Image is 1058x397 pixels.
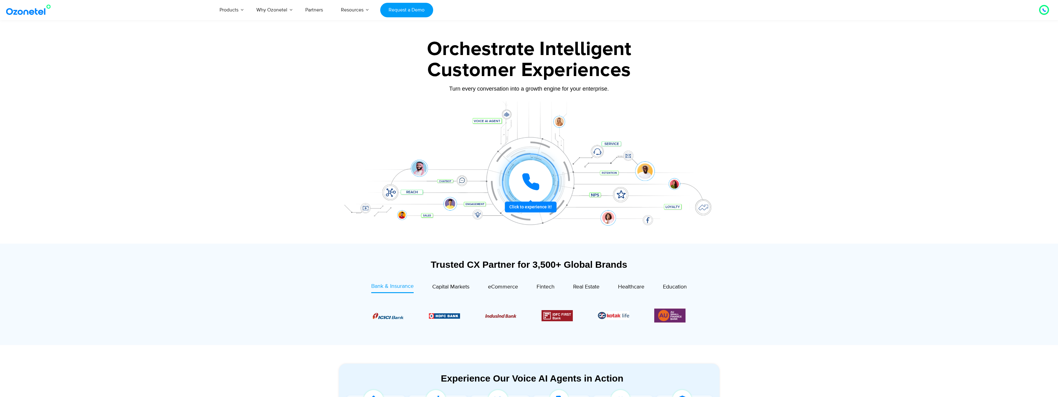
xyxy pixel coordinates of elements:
[380,3,433,17] a: Request a Demo
[618,284,644,290] span: Healthcare
[542,310,573,321] div: 4 / 6
[429,312,460,319] div: 2 / 6
[654,307,686,324] div: 6 / 6
[573,282,599,293] a: Real Estate
[488,282,518,293] a: eCommerce
[371,282,414,293] a: Bank & Insurance
[345,373,720,384] div: Experience Our Voice AI Agents in Action
[336,85,723,92] div: Turn every conversation into a growth engine for your enterprise.
[336,55,723,85] div: Customer Experiences
[432,284,469,290] span: Capital Markets
[485,314,516,318] img: Picture10.png
[485,312,516,319] div: 3 / 6
[372,313,404,319] img: Picture8.png
[488,284,518,290] span: eCommerce
[336,39,723,59] div: Orchestrate Intelligent
[537,282,555,293] a: Fintech
[429,313,460,318] img: Picture9.png
[598,311,629,320] div: 5 / 6
[573,284,599,290] span: Real Estate
[371,283,414,290] span: Bank & Insurance
[373,307,686,324] div: Image Carousel
[654,307,686,324] img: Picture13.png
[372,312,404,319] div: 1 / 6
[432,282,469,293] a: Capital Markets
[598,311,629,320] img: Picture26.jpg
[537,284,555,290] span: Fintech
[542,310,573,321] img: Picture12.png
[663,284,687,290] span: Education
[618,282,644,293] a: Healthcare
[663,282,687,293] a: Education
[339,259,720,270] div: Trusted CX Partner for 3,500+ Global Brands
